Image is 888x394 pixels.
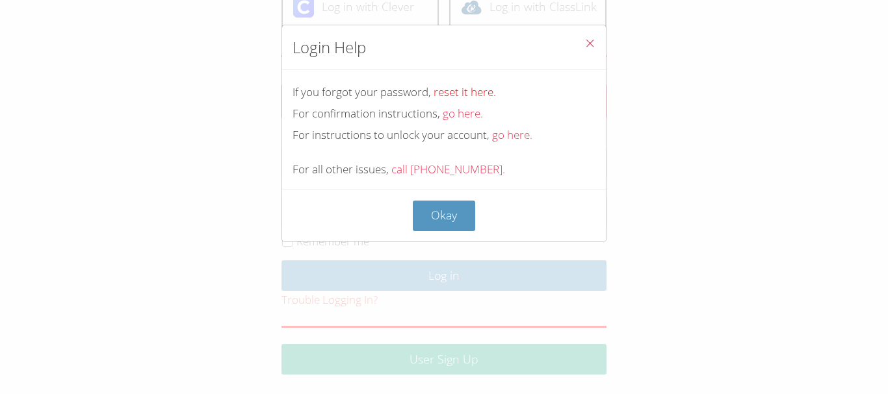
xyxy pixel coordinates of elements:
[413,201,475,231] button: Okay
[443,106,483,121] a: go here.
[574,25,606,65] button: Close
[391,162,505,177] a: call [PHONE_NUMBER].
[293,105,595,123] div: For confirmation instructions,
[293,160,595,179] div: For all other issues,
[293,36,366,59] h2: Login Help
[293,126,595,145] div: For instructions to unlock your account,
[434,84,496,99] a: reset it here.
[293,83,595,102] div: If you forgot your password,
[492,127,532,142] a: go here.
